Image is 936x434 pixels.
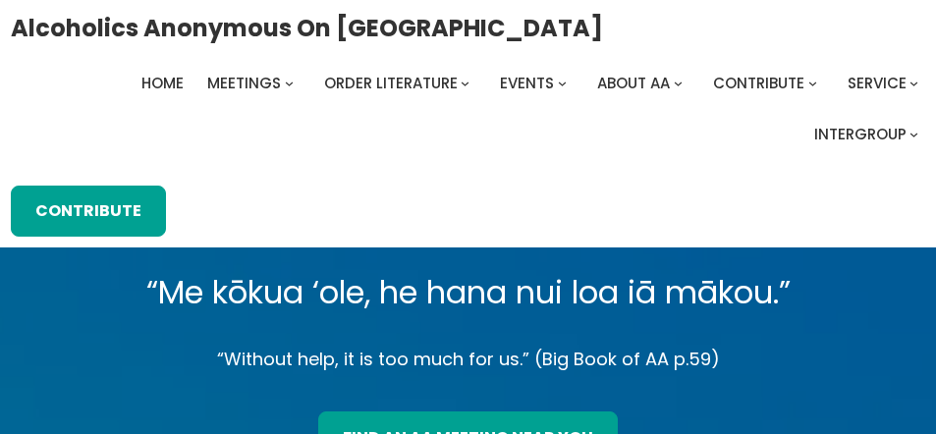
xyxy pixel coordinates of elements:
button: Intergroup submenu [909,130,918,138]
nav: Intergroup [11,70,926,148]
span: Service [848,73,907,93]
a: Alcoholics Anonymous on [GEOGRAPHIC_DATA] [11,7,603,49]
a: Contribute [11,186,166,237]
button: Events submenu [558,79,567,87]
p: “Me kōkua ‘ole, he hana nui loa iā mākou.” [47,265,890,320]
p: “Without help, it is too much for us.” (Big Book of AA p.59) [47,344,890,375]
span: Meetings [207,73,281,93]
span: Intergroup [814,124,907,144]
span: Home [141,73,184,93]
button: Contribute submenu [808,79,817,87]
button: About AA submenu [674,79,683,87]
button: Service submenu [909,79,918,87]
button: Meetings submenu [285,79,294,87]
span: Contribute [713,73,804,93]
button: Order Literature submenu [461,79,469,87]
a: Intergroup [814,121,907,148]
span: Order Literature [324,73,458,93]
a: About AA [597,70,670,97]
a: Meetings [207,70,281,97]
span: About AA [597,73,670,93]
a: Home [141,70,184,97]
a: Events [500,70,554,97]
a: Service [848,70,907,97]
span: Events [500,73,554,93]
a: Contribute [713,70,804,97]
